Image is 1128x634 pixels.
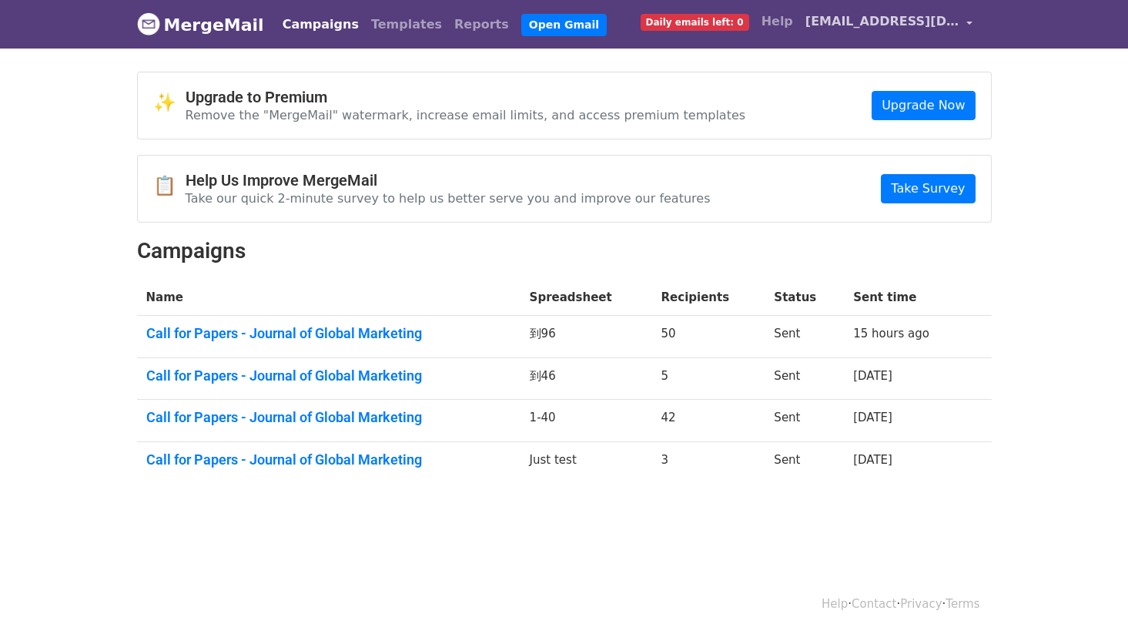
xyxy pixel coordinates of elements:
[634,6,755,37] a: Daily emails left: 0
[520,316,652,358] td: 到96
[153,175,186,197] span: 📋
[853,327,929,340] a: 15 hours ago
[805,12,959,31] span: [EMAIL_ADDRESS][DOMAIN_NAME]
[520,400,652,442] td: 1-40
[146,451,511,468] a: Call for Papers - Journal of Global Marketing
[844,280,967,316] th: Sent time
[365,9,448,40] a: Templates
[900,597,942,611] a: Privacy
[822,597,848,611] a: Help
[186,190,711,206] p: Take our quick 2-minute survey to help us better serve you and improve our features
[852,597,896,611] a: Contact
[853,369,892,383] a: [DATE]
[448,9,515,40] a: Reports
[520,280,652,316] th: Spreadsheet
[520,441,652,483] td: Just test
[137,12,160,35] img: MergeMail logo
[153,92,186,114] span: ✨
[186,171,711,190] h4: Help Us Improve MergeMail
[755,6,799,37] a: Help
[1051,560,1128,634] iframe: Chat Widget
[946,597,979,611] a: Terms
[186,88,746,106] h4: Upgrade to Premium
[765,280,844,316] th: Status
[765,316,844,358] td: Sent
[765,441,844,483] td: Sent
[799,6,979,42] a: [EMAIL_ADDRESS][DOMAIN_NAME]
[146,367,511,384] a: Call for Papers - Journal of Global Marketing
[765,400,844,442] td: Sent
[652,400,765,442] td: 42
[137,280,520,316] th: Name
[137,8,264,41] a: MergeMail
[853,453,892,467] a: [DATE]
[652,357,765,400] td: 5
[520,357,652,400] td: 到46
[186,107,746,123] p: Remove the "MergeMail" watermark, increase email limits, and access premium templates
[521,14,607,36] a: Open Gmail
[652,441,765,483] td: 3
[276,9,365,40] a: Campaigns
[652,280,765,316] th: Recipients
[652,316,765,358] td: 50
[146,325,511,342] a: Call for Papers - Journal of Global Marketing
[146,409,511,426] a: Call for Papers - Journal of Global Marketing
[853,411,892,424] a: [DATE]
[137,238,992,264] h2: Campaigns
[765,357,844,400] td: Sent
[881,174,975,203] a: Take Survey
[872,91,975,120] a: Upgrade Now
[641,14,749,31] span: Daily emails left: 0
